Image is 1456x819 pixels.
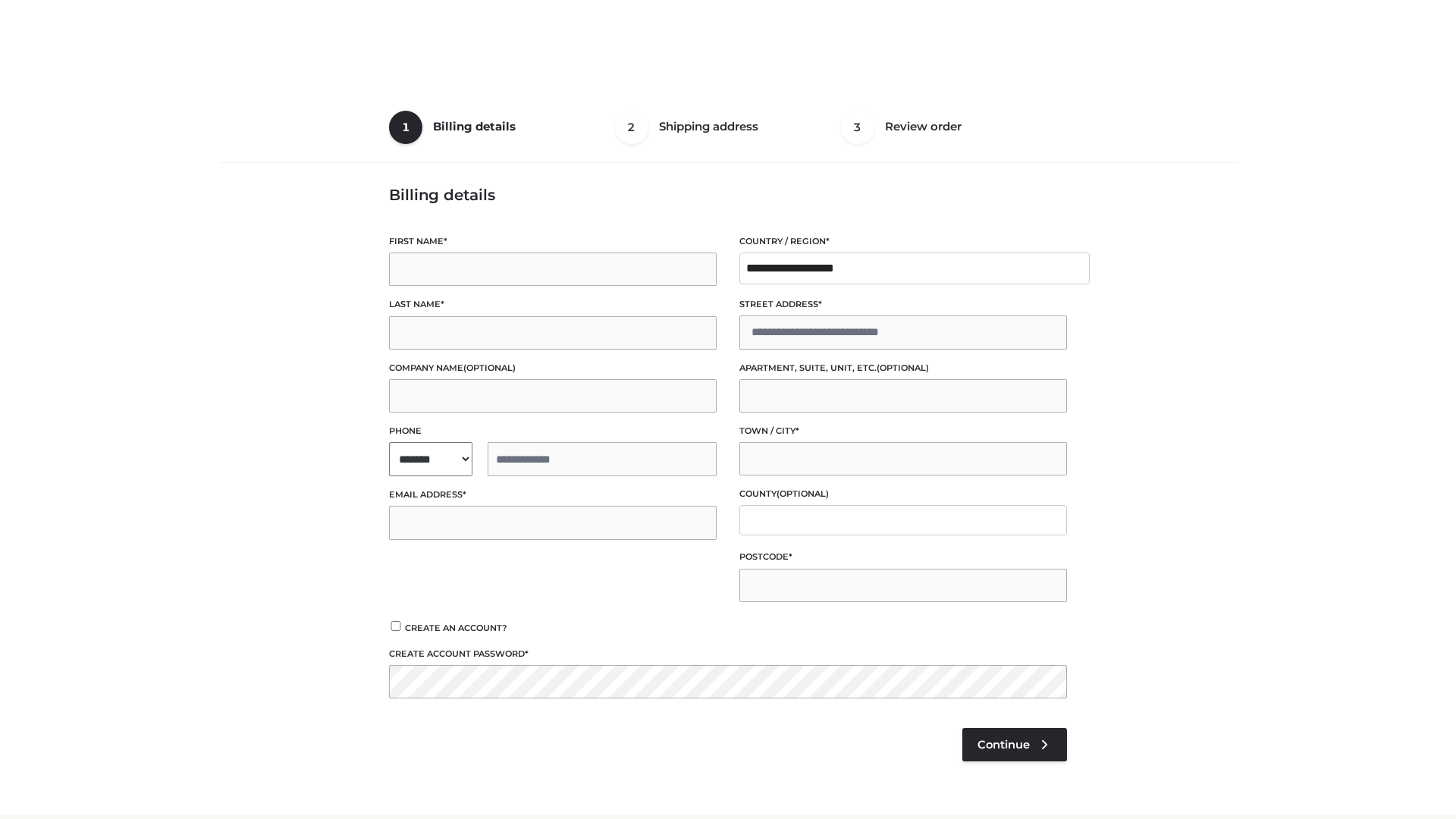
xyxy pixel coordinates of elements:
h3: Billing details [389,186,1067,204]
label: Last name [389,297,717,312]
label: Street address [739,297,1067,312]
label: Create account password [389,647,1067,661]
span: 1 [389,111,422,144]
label: Country / Region [739,234,1067,249]
span: Shipping address [659,119,758,133]
span: (optional) [463,362,516,373]
label: County [739,487,1067,501]
span: Review order [885,119,962,133]
span: 3 [841,111,874,144]
label: Postcode [739,550,1067,564]
a: Continue [962,728,1067,761]
label: Apartment, suite, unit, etc. [739,361,1067,375]
span: (optional) [777,488,829,499]
label: Town / City [739,424,1067,438]
input: Create an account? [389,621,403,631]
label: First name [389,234,717,249]
label: Company name [389,361,717,375]
label: Email address [389,488,717,502]
span: 2 [615,111,648,144]
span: Billing details [433,119,516,133]
label: Phone [389,424,717,438]
span: Create an account? [405,623,507,633]
span: Continue [977,738,1030,752]
span: (optional) [877,362,929,373]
